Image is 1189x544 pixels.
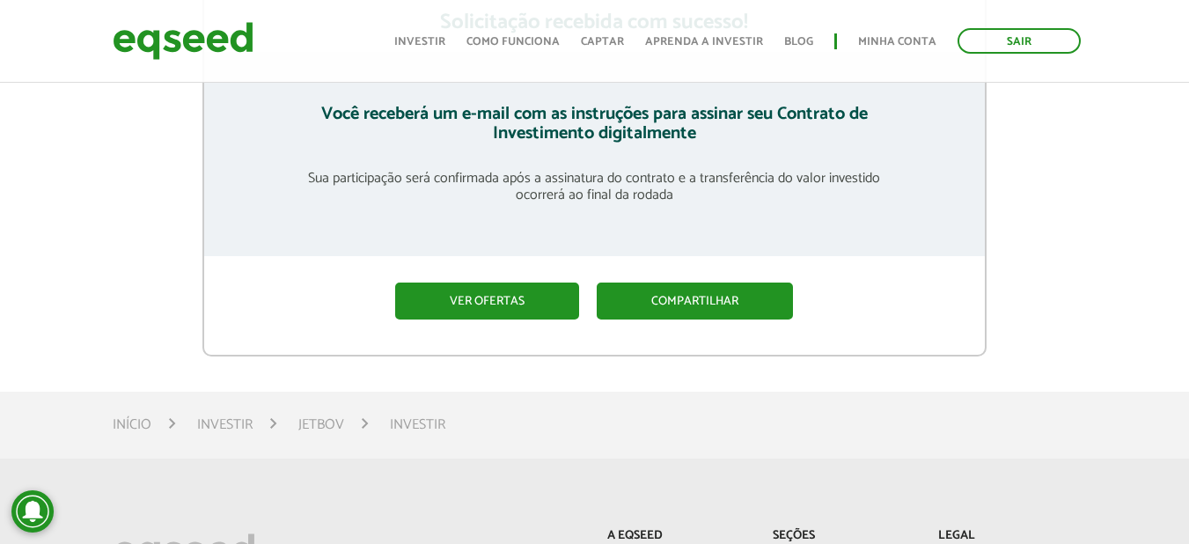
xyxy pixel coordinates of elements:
a: Sair [958,28,1081,54]
p: Legal [938,529,1077,544]
a: JetBov [298,418,344,432]
a: Captar [581,36,624,48]
p: Seções [773,529,912,544]
a: Compartilhar [597,283,793,320]
a: Aprenda a investir [645,36,763,48]
a: Blog [784,36,813,48]
a: Ver ofertas [395,283,579,320]
a: Investir [394,36,445,48]
a: Início [113,418,151,432]
p: A EqSeed [607,529,746,544]
a: Investir [197,418,253,432]
a: Como funciona [466,36,560,48]
img: EqSeed [113,18,253,64]
h3: Você receberá um e-mail com as instruções para assinar seu Contrato de Investimento digitalmente [292,105,897,143]
a: Minha conta [858,36,936,48]
li: Investir [390,413,445,437]
p: Sua participação será confirmada após a assinatura do contrato e a transferência do valor investi... [292,170,897,203]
